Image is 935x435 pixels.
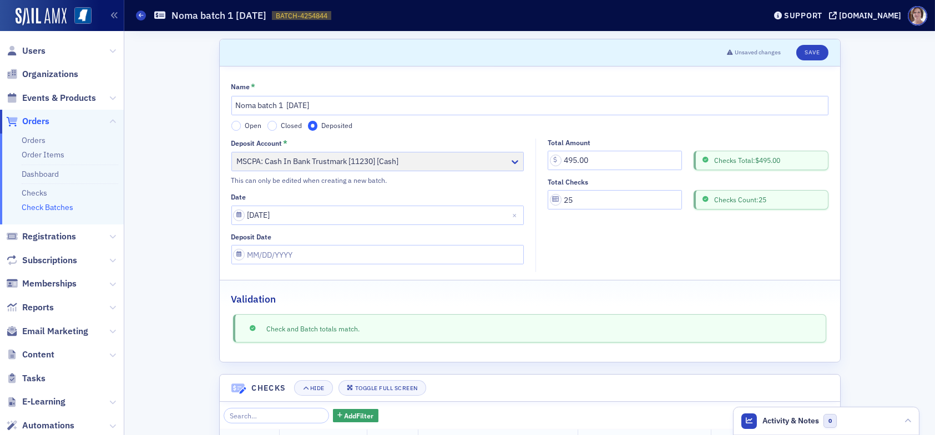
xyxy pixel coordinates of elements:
[839,11,901,21] div: [DOMAIN_NAME]
[224,408,330,423] input: Search…
[22,188,47,198] a: Checks
[711,155,780,165] span: Checks Total:
[345,411,374,421] span: Add Filter
[22,150,64,160] a: Order Items
[548,151,682,170] input: 0.00
[355,385,418,391] div: Toggle Full Screen
[22,301,54,314] span: Reports
[231,139,282,147] div: Deposit Account
[67,7,92,26] a: View Homepage
[22,115,49,127] span: Orders
[6,68,78,80] a: Organizations
[74,7,92,24] img: SailAMX
[735,48,781,57] span: Unsaved changes
[171,9,266,22] h1: Noma batch 1 [DATE]
[6,349,54,361] a: Content
[22,135,46,145] a: Orders
[6,396,65,408] a: E-Learning
[22,419,74,432] span: Automations
[231,245,524,264] input: MM/DD/YYYY
[22,325,88,337] span: Email Marketing
[22,92,96,104] span: Events & Products
[276,11,327,21] span: BATCH-4254844
[310,385,325,391] div: Hide
[6,45,46,57] a: Users
[22,231,76,243] span: Registrations
[333,409,378,423] button: AddFilter
[711,195,766,204] span: Checks Count: 25
[231,292,276,306] h2: Validation
[756,156,781,165] span: $495.00
[6,115,49,127] a: Orders
[231,233,272,241] div: Deposit Date
[231,175,524,185] div: This can only be edited when creating a new batch.
[251,82,255,92] abbr: This field is required
[829,12,905,19] button: [DOMAIN_NAME]
[308,121,318,131] input: Deposited
[548,178,588,186] div: Total Checks
[251,382,286,394] h4: Checks
[22,372,46,385] span: Tasks
[231,121,241,131] input: Open
[784,11,822,21] div: Support
[338,380,426,396] button: Toggle Full Screen
[22,68,78,80] span: Organizations
[509,206,524,225] button: Close
[245,121,261,130] span: Open
[548,139,590,147] div: Total Amount
[22,349,54,361] span: Content
[22,396,65,408] span: E-Learning
[6,419,74,432] a: Automations
[6,92,96,104] a: Events & Products
[823,414,837,428] span: 0
[908,6,927,25] span: Profile
[6,278,77,290] a: Memberships
[22,169,59,179] a: Dashboard
[796,45,828,60] button: Save
[6,301,54,314] a: Reports
[6,372,46,385] a: Tasks
[294,380,333,396] button: Hide
[321,121,352,130] span: Deposited
[283,139,287,149] abbr: This field is required
[22,45,46,57] span: Users
[22,254,77,267] span: Subscriptions
[6,254,77,267] a: Subscriptions
[231,83,250,91] div: Name
[6,231,76,243] a: Registrations
[231,193,246,201] div: Date
[281,121,302,130] span: Closed
[231,206,524,225] input: MM/DD/YYYY
[6,325,88,337] a: Email Marketing
[22,202,73,212] a: Check Batches
[259,324,360,334] span: Check and Batch totals match.
[763,415,820,427] span: Activity & Notes
[267,121,277,131] input: Closed
[16,8,67,25] img: SailAMX
[22,278,77,290] span: Memberships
